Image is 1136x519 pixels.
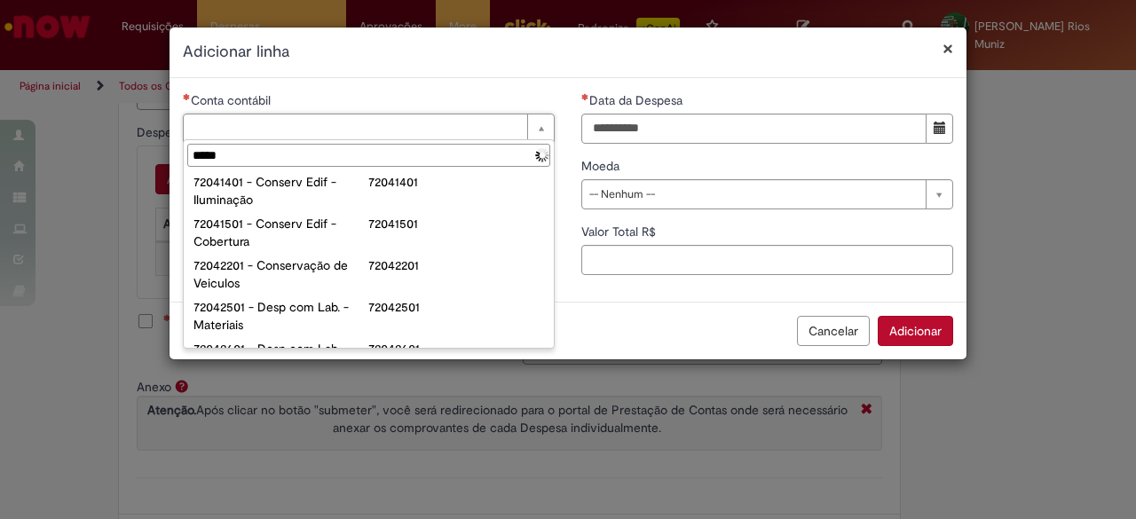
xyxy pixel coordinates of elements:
div: 72042201 [368,256,544,274]
div: 72041501 - Conserv Edif - Cobertura [193,215,369,250]
div: 72042501 - Desp com Lab. - Materiais [193,298,369,334]
div: 72042601 [368,340,544,358]
div: 72041401 [368,173,544,191]
ul: Conta contábil [184,170,554,348]
div: 72042601 - Desp com Lab. - Serviços [193,340,369,375]
div: 72041401 - Conserv Edif - Iluminação [193,173,369,208]
div: 72042201 - Conservação de Veiculos [193,256,369,292]
div: 72041501 [368,215,544,232]
div: 72042501 [368,298,544,316]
